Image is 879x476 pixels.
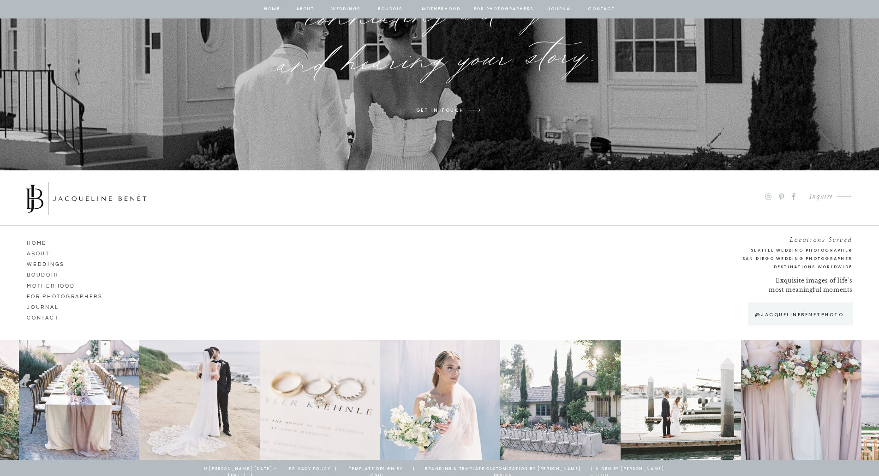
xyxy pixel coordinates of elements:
[27,259,79,267] a: Weddings
[418,466,589,474] a: branding & template customization by [PERSON_NAME] design
[27,313,79,321] a: CONTACT
[27,281,79,289] a: Motherhood
[767,276,852,296] p: Exquisite images of life’s most meaningful moments
[716,234,852,242] h2: Locations Served
[196,466,286,470] p: © [PERSON_NAME] [DATE] - [DATE] |
[263,5,281,13] a: home
[591,466,668,474] a: | Video by [PERSON_NAME] Studio
[415,106,465,114] a: GET IN TOUCH
[716,263,852,271] h2: Destinations Worldwide
[802,191,833,203] a: Inquire
[716,247,852,254] a: Seattle Wedding Photographer
[296,5,315,13] a: about
[27,238,79,246] a: HOME
[333,466,340,474] a: |
[587,5,616,13] a: contact
[27,291,109,300] a: for photographers
[286,466,334,474] a: privacy policy
[750,311,848,319] a: @jacquelinebenetphoto
[699,255,852,263] a: San Diego Wedding Photographer
[411,466,418,474] a: |
[474,5,534,13] a: for photographers
[422,5,460,13] a: Motherhood
[27,302,96,310] a: journal
[377,5,404,13] a: BOUDOIR
[546,5,575,13] a: journal
[342,466,410,474] a: template design by tonic
[330,5,362,13] a: Weddings
[27,270,79,278] a: Boudoir
[27,248,79,257] a: ABOUT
